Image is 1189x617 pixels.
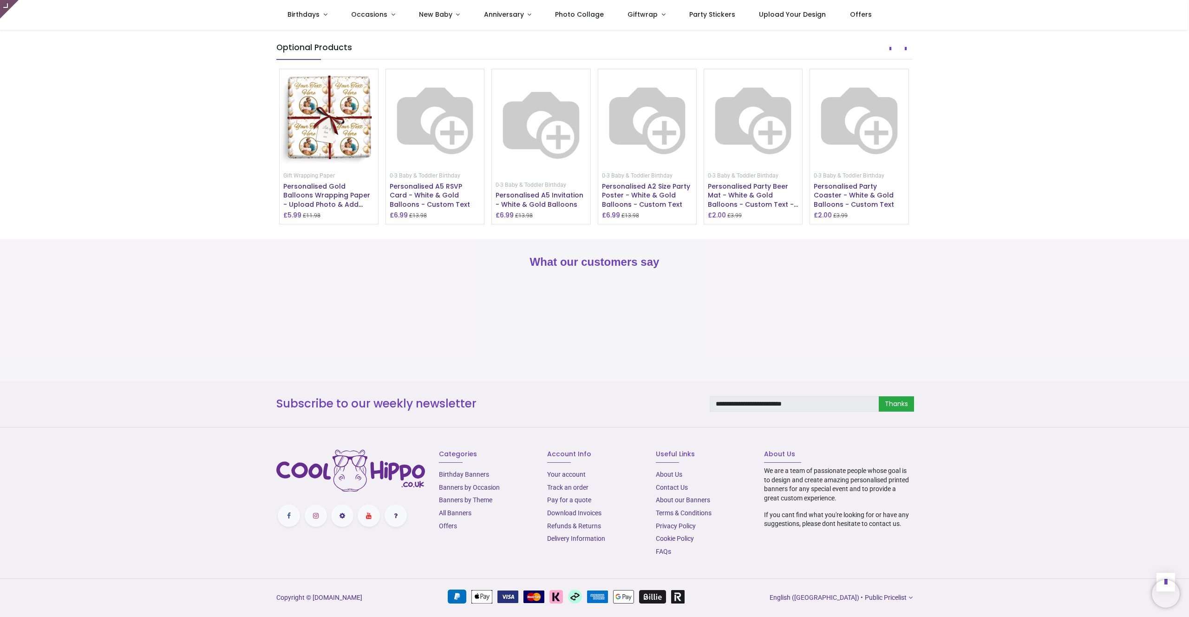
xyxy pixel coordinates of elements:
[814,182,904,210] h6: Personalised Party Coaster - White & Gold Balloons - Custom Text
[283,210,301,220] h6: £
[276,286,913,351] iframe: Customer reviews powered by Trustpilot
[497,591,518,603] img: VISA
[598,69,696,167] img: Personalised A2 Size Party Poster - White & Gold Balloons - Custom Text
[439,522,457,530] a: Offers
[439,450,533,459] h6: Categories
[283,171,335,179] a: Gift Wrapping Paper
[492,69,590,177] img: Personalised A5 Invitation - White & Gold Balloons
[280,69,378,167] img: Personalised Gold Balloons Wrapping Paper - Upload Photo & Add Text
[547,496,591,504] a: Pay for a quote
[276,42,913,59] h5: Optional Products
[547,509,601,517] a: Download Invoices
[656,522,696,530] a: Privacy Policy
[814,171,884,179] a: 0-3 Baby & Toddler Birthday
[283,182,370,218] a: Personalised Gold Balloons Wrapping Paper - Upload Photo & Add Text
[496,190,583,209] span: Personalised A5 Invitation - White & Gold Balloons
[639,590,666,604] img: Billie
[627,10,658,19] span: Giftwrap
[606,210,620,220] span: 6.99
[656,509,712,517] a: Terms & Conditions
[850,10,872,19] span: Offers
[555,10,604,19] span: Photo Collage
[602,171,673,179] a: 0-3 Baby & Toddler Birthday
[515,212,533,220] small: £
[656,535,694,542] a: Cookie Policy
[276,396,696,412] h3: Subscribe to our weekly newsletter
[770,593,913,603] a: English ([GEOGRAPHIC_DATA]) •Public Pricelist
[656,548,671,555] a: FAQs
[568,590,582,604] img: Afterpay Clearpay
[439,496,492,504] a: Banners by Theme
[814,210,832,220] h6: £
[704,69,802,167] img: Personalised Party Beer Mat - White & Gold Balloons - Custom Text - 1 Photo Upload
[727,212,742,220] small: £
[471,590,492,604] img: Apple Pay
[419,10,452,19] span: New Baby
[1152,580,1180,608] iframe: Brevo live chat
[879,396,914,412] a: Thanks
[306,212,320,219] span: 11.98
[836,212,848,219] span: 3.99
[814,172,884,179] small: 0-3 Baby & Toddler Birthday
[523,591,544,603] img: MasterCard
[394,210,408,220] span: 6.99
[283,182,374,210] h6: Personalised Gold Balloons Wrapping Paper - Upload Photo & Add Text
[518,212,533,219] span: 13.98
[708,182,798,210] h6: Personalised Party Beer Mat - White & Gold Balloons - Custom Text - 1 Photo Upload
[496,191,586,209] h6: Personalised A5 Invitation - White & Gold Balloons
[708,182,798,218] span: Personalised Party Beer Mat - White & Gold Balloons - Custom Text - 1 Photo Upload
[547,471,586,478] a: Your account
[287,10,320,19] span: Birthdays
[390,171,460,179] a: 0-3 Baby & Toddler Birthday
[818,210,832,220] span: 2.00
[386,69,484,167] img: Personalised A5 RSVP Card - White & Gold Balloons - Custom Text
[496,182,566,188] small: 0-3 Baby & Toddler Birthday
[712,210,726,220] span: 2.00
[625,212,639,219] span: 13.98
[656,450,750,459] h6: Useful Links
[547,535,605,542] a: Delivery Information
[276,594,362,601] a: Copyright © [DOMAIN_NAME]
[708,210,726,220] h6: £
[547,522,601,530] a: Refunds & Returns
[500,210,514,220] span: 6.99
[496,210,514,220] h6: £
[602,172,673,179] small: 0-3 Baby & Toddler Birthday
[439,509,471,517] a: All Banners
[810,69,908,167] img: Personalised Party Coaster - White & Gold Balloons - Custom Text
[602,210,620,220] h6: £
[448,590,466,604] img: PayPal
[351,10,387,19] span: Occasions
[689,10,735,19] span: Party Stickers
[708,172,778,179] small: 0-3 Baby & Toddler Birthday
[390,210,408,220] h6: £
[439,484,500,491] a: Banners by Occasion
[731,212,742,219] span: 3.99
[283,172,335,179] small: Gift Wrapping Paper
[865,593,907,603] span: Public Pricelist
[287,210,301,220] span: 5.99
[764,466,913,503] p: We are a team of passionate people whose goal is to design and create amazing personalised printe...
[656,496,710,504] a: About our Banners
[412,212,427,219] span: 13.98
[587,591,608,603] img: American Express
[656,471,682,478] a: About Us​
[484,10,524,19] span: Anniversary
[764,511,913,529] p: If you cant find what you're looking for or have any suggestions, please dont hesitate to contact...
[496,181,566,188] a: 0-3 Baby & Toddler Birthday
[547,484,588,491] a: Track an order
[764,450,913,459] h6: About Us
[390,182,480,210] h6: Personalised A5 RSVP Card - White & Gold Balloons - Custom Text
[547,450,641,459] h6: Account Info
[883,41,897,57] button: Prev
[814,182,894,209] a: Personalised Party Coaster - White & Gold Balloons - Custom Text
[613,590,634,604] img: Google Pay
[602,182,690,209] a: Personalised A2 Size Party Poster - White & Gold Balloons - Custom Text
[621,212,639,220] small: £
[390,182,470,209] a: Personalised A5 RSVP Card - White & Gold Balloons - Custom Text
[602,182,692,210] h6: Personalised A2 Size Party Poster - White & Gold Balloons - Custom Text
